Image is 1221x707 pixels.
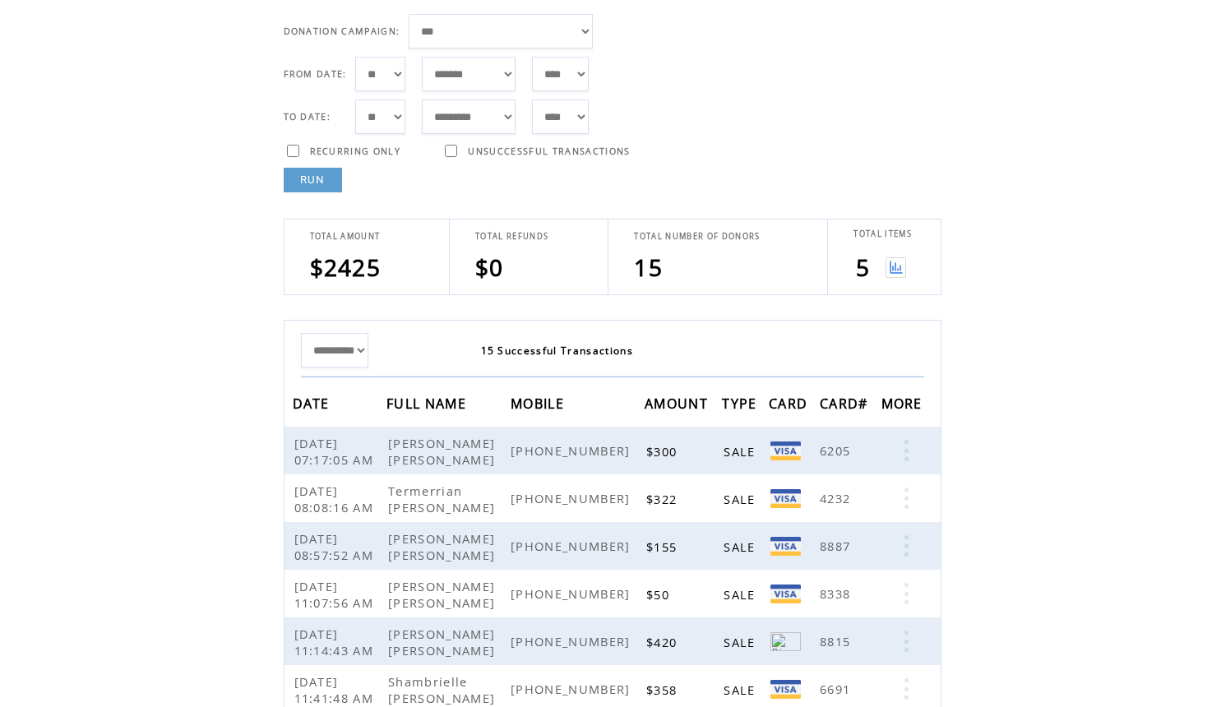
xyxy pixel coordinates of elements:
img: Visa [770,680,801,699]
span: UNSUCCESSFUL TRANSACTIONS [468,146,630,157]
span: $2425 [310,252,382,283]
span: 4232 [820,490,854,506]
span: TOTAL NUMBER OF DONORS [634,231,760,242]
span: [DATE] 11:14:43 AM [294,626,378,658]
span: $155 [646,538,681,555]
span: AMOUNT [645,390,712,421]
span: [PHONE_NUMBER] [511,538,635,554]
a: AMOUNT [645,398,712,408]
a: TYPE [722,398,761,408]
span: 8887 [820,538,854,554]
span: 15 Successful Transactions [481,344,634,358]
span: [DATE] 08:08:16 AM [294,483,378,515]
span: [PHONE_NUMBER] [511,490,635,506]
span: RECURRING ONLY [310,146,401,157]
img: Visa [770,441,801,460]
img: View graph [886,257,906,278]
span: $0 [475,252,504,283]
span: TOTAL AMOUNT [310,231,381,242]
span: SALE [724,538,759,555]
span: TOTAL REFUNDS [475,231,548,242]
span: $300 [646,443,681,460]
span: TO DATE: [284,111,331,122]
a: CARD [769,398,812,408]
span: 6691 [820,681,854,697]
a: MOBILE [511,398,568,408]
span: 8815 [820,633,854,649]
a: FULL NAME [386,398,470,408]
span: SALE [724,682,759,698]
a: RUN [284,168,342,192]
span: FULL NAME [386,390,470,421]
img: Visa [770,537,801,556]
span: MORE [881,390,927,421]
span: TOTAL ITEMS [853,229,912,239]
span: [PERSON_NAME] [PERSON_NAME] [388,626,499,658]
span: CARD# [820,390,872,421]
span: DONATION CAMPAIGN: [284,25,400,37]
span: $420 [646,634,681,650]
span: [PERSON_NAME] [PERSON_NAME] [388,530,499,563]
span: [PHONE_NUMBER] [511,681,635,697]
span: [PHONE_NUMBER] [511,585,635,602]
span: FROM DATE: [284,68,347,80]
span: [PERSON_NAME] [PERSON_NAME] [388,578,499,611]
span: Shambrielle [PERSON_NAME] [388,673,499,706]
span: $358 [646,682,681,698]
span: SALE [724,491,759,507]
span: $50 [646,586,673,603]
span: [PHONE_NUMBER] [511,633,635,649]
span: [DATE] 11:41:48 AM [294,673,378,706]
span: 15 [634,252,663,283]
span: TYPE [722,390,761,421]
span: SALE [724,634,759,650]
span: 6205 [820,442,854,459]
img: Visa [770,585,801,603]
img: Discover [770,632,801,651]
span: DATE [293,390,334,421]
span: [DATE] 11:07:56 AM [294,578,378,611]
span: [DATE] 07:17:05 AM [294,435,378,468]
span: [PERSON_NAME] [PERSON_NAME] [388,435,499,468]
span: $322 [646,491,681,507]
span: 5 [856,252,870,283]
span: MOBILE [511,390,568,421]
a: CARD# [820,398,872,408]
span: Termerrian [PERSON_NAME] [388,483,499,515]
span: 8338 [820,585,854,602]
img: VISA [770,489,801,508]
span: SALE [724,443,759,460]
span: CARD [769,390,812,421]
span: SALE [724,586,759,603]
span: [DATE] 08:57:52 AM [294,530,378,563]
span: [PHONE_NUMBER] [511,442,635,459]
a: DATE [293,398,334,408]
